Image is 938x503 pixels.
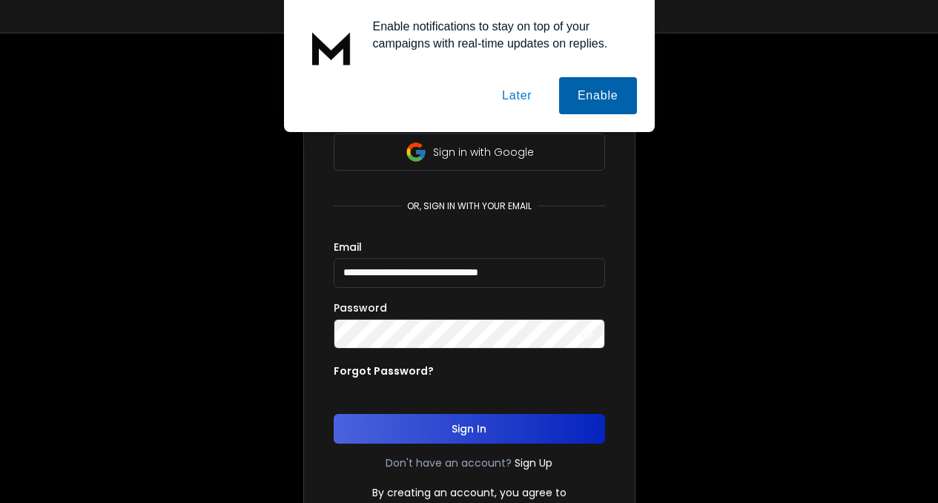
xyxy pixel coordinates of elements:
[334,134,605,171] button: Sign in with Google
[361,18,637,52] div: Enable notifications to stay on top of your campaigns with real-time updates on replies.
[302,18,361,77] img: notification icon
[372,485,567,500] p: By creating an account, you agree to
[334,414,605,444] button: Sign In
[334,242,362,252] label: Email
[401,200,538,212] p: or, sign in with your email
[386,456,512,470] p: Don't have an account?
[433,145,534,160] p: Sign in with Google
[334,303,387,313] label: Password
[515,456,552,470] a: Sign Up
[483,77,550,114] button: Later
[334,364,434,378] p: Forgot Password?
[559,77,637,114] button: Enable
